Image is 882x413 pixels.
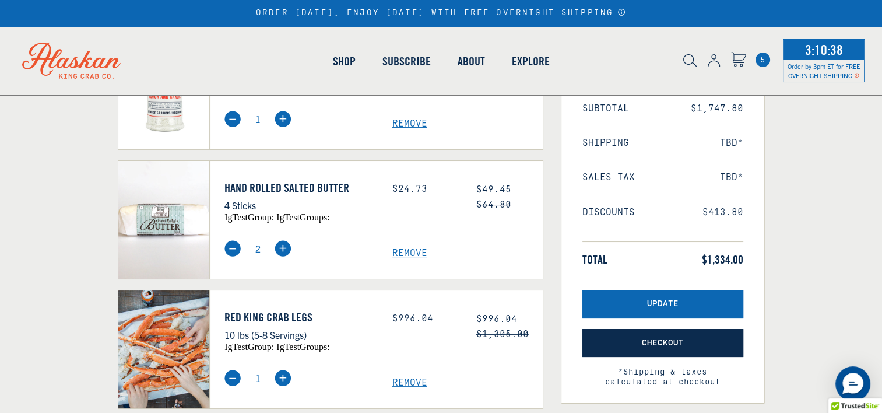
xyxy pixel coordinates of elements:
button: Update [582,290,743,318]
div: $24.73 [392,184,459,195]
span: $1,747.80 [691,103,743,114]
span: Discounts [582,207,635,218]
span: igTestGroups: [276,212,329,222]
img: minus [224,240,241,257]
s: $64.80 [476,199,511,210]
img: Hand Rolled Salted Butter - 4 Sticks [118,161,210,279]
a: Shop [319,28,368,94]
a: Cart [731,52,746,69]
span: $49.45 [476,184,511,195]
span: Checkout [642,338,684,348]
a: Subscribe [368,28,444,94]
span: Update [647,299,679,309]
span: $1,334.00 [702,253,743,267]
img: search [683,54,697,67]
div: $996.04 [392,313,459,324]
span: Order by 3pm ET for FREE OVERNIGHT SHIPPING [788,62,860,79]
a: Hand Rolled Salted Butter [224,181,375,195]
span: Subtotal [582,103,629,114]
span: Shipping [582,138,629,149]
span: igTestGroup: [224,212,274,222]
a: Remove [392,248,543,259]
span: igTestGroups: [276,342,329,352]
a: About [444,28,498,94]
span: Sales Tax [582,172,635,183]
img: plus [275,370,291,386]
a: Explore [498,28,563,94]
span: 3:10:38 [802,38,845,61]
p: 10 lbs (5-8 Servings) [224,327,375,342]
img: Red King Crab Legs - 10 lbs (5-8 Servings) [118,290,210,408]
a: Announcement Bar Modal [617,8,626,16]
div: Messenger Dummy Widget [835,366,870,401]
p: 4 Sticks [224,198,375,213]
img: plus [275,111,291,127]
img: plus [275,240,291,257]
img: account [708,54,720,67]
a: Cart [756,52,770,67]
span: *Shipping & taxes calculated at checkout [582,357,743,387]
span: $413.80 [702,207,743,218]
button: Checkout [582,329,743,358]
span: $996.04 [476,314,517,324]
a: Remove [392,377,543,388]
div: ORDER [DATE], ENJOY [DATE] WITH FREE OVERNIGHT SHIPPING [256,8,626,18]
span: Total [582,253,607,267]
s: $1,305.00 [476,329,529,339]
img: Alaskan King Crab Co. logo [6,26,137,95]
a: Remove [392,118,543,129]
img: minus [224,370,241,386]
span: igTestGroup: [224,342,274,352]
img: minus [224,111,241,127]
span: Shipping Notice Icon [854,71,859,79]
span: 5 [756,52,770,67]
a: Red King Crab Legs [224,310,375,324]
